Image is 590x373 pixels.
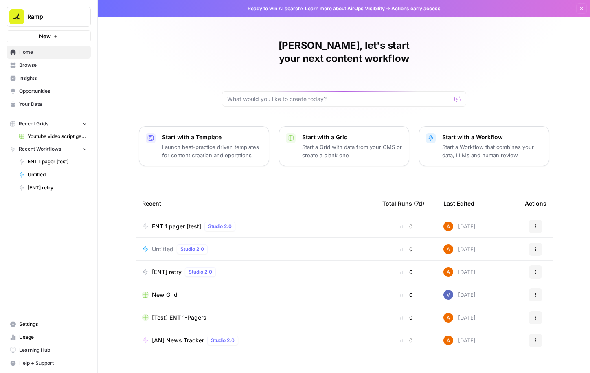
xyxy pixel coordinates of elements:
span: [ENT] retry [152,268,182,276]
span: Help + Support [19,360,87,367]
div: [DATE] [443,222,476,231]
div: Actions [525,192,546,215]
span: Settings [19,320,87,328]
p: Start with a Workflow [442,133,542,141]
button: Recent Grids [7,118,91,130]
div: [DATE] [443,313,476,323]
button: Workspace: Ramp [7,7,91,27]
p: Launch best-practice driven templates for content creation and operations [162,143,262,159]
div: 0 [382,314,430,322]
span: ENT 1 pager [test] [28,158,87,165]
div: 0 [382,336,430,344]
span: Studio 2.0 [211,337,235,344]
span: Browse [19,61,87,69]
a: [ENT] retry [15,181,91,194]
h1: [PERSON_NAME], let's start your next content workflow [222,39,466,65]
div: [DATE] [443,244,476,254]
button: Start with a WorkflowStart a Workflow that combines your data, LLMs and human review [419,126,549,166]
span: Untitled [152,245,173,253]
p: Start with a Template [162,133,262,141]
p: Start a Grid with data from your CMS or create a blank one [302,143,402,159]
div: 0 [382,291,430,299]
a: Settings [7,318,91,331]
img: i32oznjerd8hxcycc1k00ct90jt3 [443,336,453,345]
span: ENT 1 pager [test] [152,222,201,230]
a: Home [7,46,91,59]
input: What would you like to create today? [227,95,451,103]
span: Home [19,48,87,56]
span: Studio 2.0 [208,223,232,230]
div: 0 [382,268,430,276]
img: i32oznjerd8hxcycc1k00ct90jt3 [443,244,453,254]
a: [AN] News TrackerStudio 2.0 [142,336,369,345]
a: Youtube video script generator [15,130,91,143]
div: Total Runs (7d) [382,192,424,215]
div: 0 [382,245,430,253]
span: [ENT] retry [28,184,87,191]
a: Untitled [15,168,91,181]
span: New Grid [152,291,178,299]
a: Learning Hub [7,344,91,357]
button: Start with a GridStart a Grid with data from your CMS or create a blank one [279,126,409,166]
span: Your Data [19,101,87,108]
div: [DATE] [443,290,476,300]
button: Help + Support [7,357,91,370]
button: New [7,30,91,42]
span: Youtube video script generator [28,133,87,140]
a: Usage [7,331,91,344]
div: Last Edited [443,192,474,215]
span: Insights [19,75,87,82]
p: Start with a Grid [302,133,402,141]
a: Opportunities [7,85,91,98]
div: [DATE] [443,267,476,277]
a: Learn more [305,5,332,11]
img: Ramp Logo [9,9,24,24]
span: Studio 2.0 [189,268,212,276]
span: New [39,32,51,40]
span: Learning Hub [19,347,87,354]
span: Ready to win AI search? about AirOps Visibility [248,5,385,12]
a: UntitledStudio 2.0 [142,244,369,254]
img: 2tijbeq1l253n59yk5qyo2htxvbk [443,290,453,300]
span: Actions early access [391,5,441,12]
span: Recent Grids [19,120,48,127]
span: [AN] News Tracker [152,336,204,344]
span: Usage [19,334,87,341]
img: i32oznjerd8hxcycc1k00ct90jt3 [443,222,453,231]
a: Browse [7,59,91,72]
p: Start a Workflow that combines your data, LLMs and human review [442,143,542,159]
span: [Test] ENT 1-Pagers [152,314,206,322]
div: Recent [142,192,369,215]
a: Your Data [7,98,91,111]
button: Recent Workflows [7,143,91,155]
img: i32oznjerd8hxcycc1k00ct90jt3 [443,313,453,323]
a: ENT 1 pager [test]Studio 2.0 [142,222,369,231]
span: Opportunities [19,88,87,95]
img: i32oznjerd8hxcycc1k00ct90jt3 [443,267,453,277]
a: [Test] ENT 1-Pagers [142,314,369,322]
div: 0 [382,222,430,230]
div: [DATE] [443,336,476,345]
span: Studio 2.0 [180,246,204,253]
a: Insights [7,72,91,85]
span: Recent Workflows [19,145,61,153]
a: New Grid [142,291,369,299]
span: Ramp [27,13,77,21]
button: Start with a TemplateLaunch best-practice driven templates for content creation and operations [139,126,269,166]
a: ENT 1 pager [test] [15,155,91,168]
a: [ENT] retryStudio 2.0 [142,267,369,277]
span: Untitled [28,171,87,178]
